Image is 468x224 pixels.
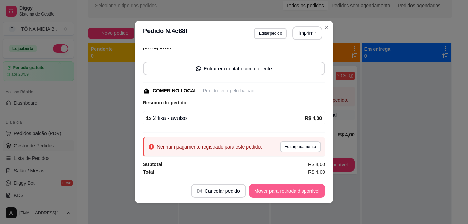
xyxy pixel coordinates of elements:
strong: Subtotal [143,162,162,167]
strong: R$ 4,00 [305,115,322,121]
h3: Pedido N. 4c88f [143,26,187,40]
strong: Resumo do pedido [143,100,186,105]
div: Nenhum pagamento registrado para este pedido. [157,143,262,150]
div: 2 fixa - avulso [146,114,305,122]
span: whats-app [196,66,201,71]
span: close-circle [197,189,202,193]
div: COMER NO LOCAL [153,87,197,94]
span: R$ 4,00 [308,161,325,168]
span: R$ 4,00 [308,168,325,176]
strong: Total [143,169,154,175]
div: - Pedido feito pelo balcão [200,87,254,94]
button: Mover para retirada disponível [249,184,325,198]
button: Imprimir [292,26,322,40]
button: Close [321,22,332,33]
button: Editarpedido [254,28,287,39]
button: whats-appEntrar em contato com o cliente [143,62,325,75]
strong: 1 x [146,115,152,121]
button: close-circleCancelar pedido [191,184,246,198]
button: Editarpagamento [280,141,321,152]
